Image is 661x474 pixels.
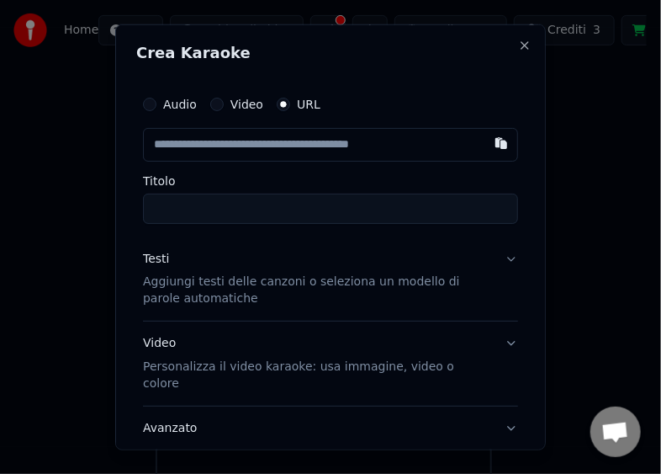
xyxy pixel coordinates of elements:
label: Titolo [143,174,518,186]
p: Personalizza il video karaoke: usa immagine, video o colore [143,359,491,392]
button: TestiAggiungi testi delle canzoni o seleziona un modello di parole automatiche [143,237,518,321]
div: Testi [143,250,169,267]
p: Aggiungi testi delle canzoni o seleziona un modello di parole automatiche [143,274,491,307]
button: Avanzato [143,407,518,450]
button: VideoPersonalizza il video karaoke: usa immagine, video o colore [143,322,518,406]
label: URL [297,98,320,109]
h2: Crea Karaoke [136,45,525,60]
div: Video [143,335,491,392]
label: Video [230,98,263,109]
label: Audio [163,98,197,109]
